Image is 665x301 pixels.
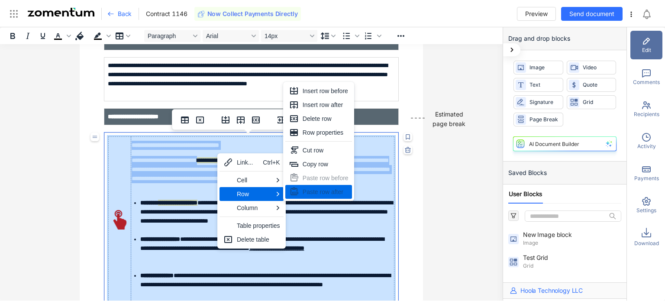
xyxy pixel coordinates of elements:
div: Paste row after [303,187,349,197]
div: Grid [567,95,617,109]
span: Test Grid [523,253,588,262]
span: Hoola Technology LLC [520,286,583,295]
div: Quote [567,78,617,92]
button: Delete row [249,114,263,126]
div: Paste row before [303,173,349,183]
button: Block Color [73,30,90,42]
span: Settings [636,207,656,214]
button: Insert row before [218,114,233,126]
div: Ctrl+K [263,157,280,168]
div: Table properties [220,219,284,233]
div: Link... [237,157,259,168]
button: Now Collect Payments Directly [194,7,301,21]
div: Link... [220,155,284,169]
div: Row [220,187,284,201]
button: Delete table [193,114,207,126]
div: Paste row before [285,171,352,185]
button: filter [508,210,519,221]
div: Drag and drop blocks [503,27,626,50]
div: Paste row after [285,185,352,199]
span: Video [583,64,612,72]
div: Test GridGrid [503,252,626,272]
div: Payments [630,159,662,188]
div: Background color Black [90,30,112,42]
button: Insert row after [233,114,248,126]
div: Delete row [285,112,352,126]
div: Activity [630,127,662,155]
div: Numbered list [361,30,383,42]
span: Paragraph [148,32,190,39]
div: Delete table [237,234,280,245]
div: ---- [410,113,426,132]
span: Recipients [634,110,659,118]
div: Signature [513,95,563,109]
span: Send document [569,9,614,19]
button: Line height [318,30,339,42]
span: Preview [525,9,548,19]
div: New Image blockImage [503,229,626,249]
span: Now Collect Payments Directly [207,10,298,18]
span: Payments [634,175,659,182]
div: Comments [630,63,662,91]
button: Font size 14px [261,30,317,42]
div: Cell [237,175,272,185]
span: filter [510,213,517,219]
span: Download [634,240,659,247]
div: Column [237,203,272,213]
div: Column [220,201,284,215]
span: Comments [633,78,660,86]
div: Table properties [237,220,280,231]
div: Insert row after [285,98,352,112]
span: Edit [642,46,651,54]
div: Download [630,223,662,252]
span: Text [529,81,559,89]
button: Insert column before [274,114,289,126]
div: Cell [220,173,284,187]
div: Estimated [435,110,463,119]
div: Copy row [303,159,349,169]
div: Cut row [285,143,352,157]
div: Row properties [303,127,349,138]
div: Edit [630,31,662,59]
button: Font Arial [203,30,259,42]
span: Arial [206,32,249,39]
span: Contract 1146 [146,10,187,18]
div: Image [513,61,563,74]
button: Table [113,30,133,42]
button: Preview [517,7,556,21]
div: Row properties [285,126,352,139]
div: Recipients [630,95,662,123]
span: User Blocks [509,190,542,198]
div: Saved Blocks [503,162,626,184]
span: Grid [523,262,620,270]
div: Notifications [642,4,659,24]
span: Quote [583,81,612,89]
span: Image [529,64,559,72]
div: Text color Black [51,30,72,42]
span: Page Break [529,116,559,124]
div: Insert row before [285,84,352,98]
div: page break [433,119,465,129]
span: Image [523,239,620,247]
div: Video [567,61,617,74]
div: Page Break [513,113,563,126]
button: Reveal or hide additional toolbar items [394,30,408,42]
span: Back [118,10,132,18]
span: Signature [529,98,559,107]
button: Table properties [178,114,192,126]
button: Block Paragraph [144,30,200,42]
div: Cut row [303,145,349,155]
div: Text [513,78,563,92]
div: Insert row before [303,86,349,96]
div: Bullet list [339,30,361,42]
div: Insert row after [303,100,349,110]
div: Delete row [303,113,349,124]
button: Send document [561,7,623,21]
div: Row [237,189,272,199]
span: Grid [583,98,612,107]
div: Delete table [220,233,284,246]
button: Italic [20,30,35,42]
img: Zomentum Logo [28,8,94,16]
button: Bold [5,30,20,42]
span: New Image block [523,230,588,239]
